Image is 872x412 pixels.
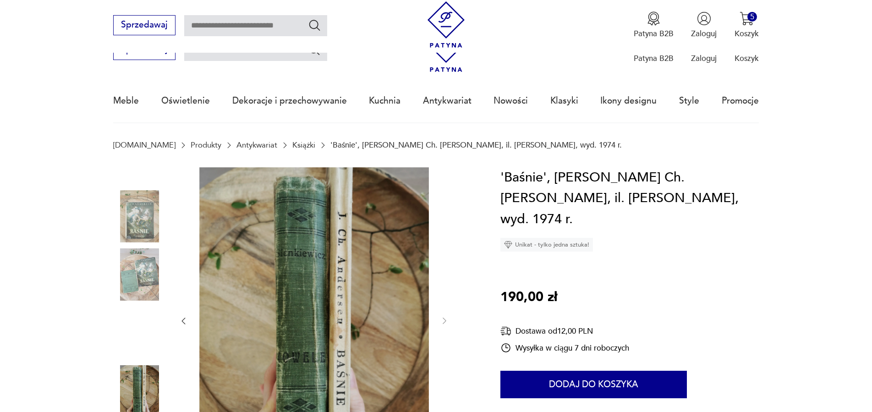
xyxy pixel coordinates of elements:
div: Wysyłka w ciągu 7 dni roboczych [500,342,629,353]
a: Sprzedawaj [113,47,175,54]
a: Meble [113,80,139,122]
img: Zdjęcie produktu 'Baśnie', J. Ch. Andersen, il. Jan Marcin Szancer, wyd. 1974 r. [113,248,165,301]
button: Zaloguj [691,11,717,39]
img: Ikonka użytkownika [697,11,711,26]
a: Nowości [494,80,528,122]
button: Patyna B2B [634,11,674,39]
div: 5 [747,12,757,22]
a: Style [679,80,699,122]
img: Ikona dostawy [500,325,511,337]
img: Ikona diamentu [504,241,512,249]
a: Antykwariat [236,141,277,149]
a: Dekoracje i przechowywanie [232,80,347,122]
p: 'Baśnie', [PERSON_NAME] Ch. [PERSON_NAME], il. [PERSON_NAME], wyd. 1974 r. [330,141,622,149]
p: Zaloguj [691,53,717,64]
img: Ikona medalu [647,11,661,26]
h1: 'Baśnie', [PERSON_NAME] Ch. [PERSON_NAME], il. [PERSON_NAME], wyd. 1974 r. [500,167,758,230]
a: Książki [292,141,315,149]
button: Szukaj [308,43,321,56]
img: Zdjęcie produktu 'Baśnie', J. Ch. Andersen, il. Jan Marcin Szancer, wyd. 1974 r. [113,190,165,242]
a: Produkty [191,141,221,149]
p: Koszyk [735,53,759,64]
img: Patyna - sklep z meblami i dekoracjami vintage [423,1,469,48]
a: Oświetlenie [161,80,210,122]
button: 5Koszyk [735,11,759,39]
p: Patyna B2B [634,28,674,39]
a: Ikony designu [600,80,657,122]
img: Zdjęcie produktu 'Baśnie', J. Ch. Andersen, il. Jan Marcin Szancer, wyd. 1974 r. [113,307,165,359]
p: Koszyk [735,28,759,39]
img: Ikona koszyka [740,11,754,26]
a: Antykwariat [423,80,472,122]
a: Ikona medaluPatyna B2B [634,11,674,39]
div: Unikat - tylko jedna sztuka! [500,238,593,252]
a: Kuchnia [369,80,400,122]
a: Sprzedawaj [113,22,175,29]
p: Patyna B2B [634,53,674,64]
div: Dostawa od 12,00 PLN [500,325,629,337]
a: [DOMAIN_NAME] [113,141,175,149]
p: 190,00 zł [500,287,557,308]
a: Klasyki [550,80,578,122]
a: Promocje [722,80,759,122]
p: Zaloguj [691,28,717,39]
button: Dodaj do koszyka [500,371,687,398]
button: Sprzedawaj [113,15,175,35]
button: Szukaj [308,18,321,32]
